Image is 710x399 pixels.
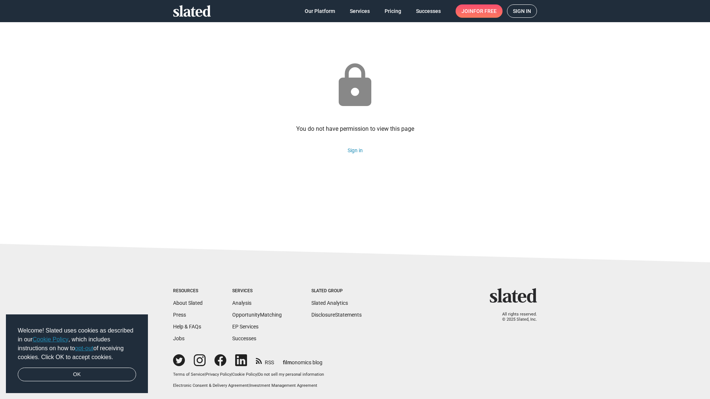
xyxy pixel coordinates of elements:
[416,4,441,18] span: Successes
[173,312,186,318] a: Press
[283,353,322,366] a: filmonomics blog
[232,288,282,294] div: Services
[311,288,362,294] div: Slated Group
[258,372,324,378] button: Do not sell my personal information
[344,4,376,18] a: Services
[350,4,370,18] span: Services
[348,147,363,153] a: Sign in
[283,359,292,365] span: film
[331,61,379,110] mat-icon: lock
[204,372,206,377] span: |
[232,312,282,318] a: OpportunityMatching
[173,324,201,330] a: Help & FAQs
[494,312,537,323] p: All rights reserved. © 2025 Slated, Inc.
[18,368,136,382] a: dismiss cookie message
[513,5,531,17] span: Sign in
[173,288,203,294] div: Resources
[232,372,257,377] a: Cookie Policy
[173,300,203,306] a: About Slated
[206,372,231,377] a: Privacy Policy
[461,4,497,18] span: Join
[473,4,497,18] span: for free
[250,383,317,388] a: Investment Management Agreement
[6,314,148,393] div: cookieconsent
[305,4,335,18] span: Our Platform
[299,4,341,18] a: Our Platform
[18,326,136,362] span: Welcome! Slated uses cookies as described in our , which includes instructions on how to of recei...
[33,336,68,342] a: Cookie Policy
[311,300,348,306] a: Slated Analytics
[257,372,258,377] span: |
[410,4,447,18] a: Successes
[173,335,185,341] a: Jobs
[379,4,407,18] a: Pricing
[456,4,503,18] a: Joinfor free
[75,345,94,351] a: opt-out
[232,335,256,341] a: Successes
[385,4,401,18] span: Pricing
[173,383,248,388] a: Electronic Consent & Delivery Agreement
[232,300,251,306] a: Analysis
[256,355,274,366] a: RSS
[296,125,414,133] div: You do not have permission to view this page
[231,372,232,377] span: |
[248,383,250,388] span: |
[311,312,362,318] a: DisclosureStatements
[173,372,204,377] a: Terms of Service
[507,4,537,18] a: Sign in
[232,324,258,330] a: EP Services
